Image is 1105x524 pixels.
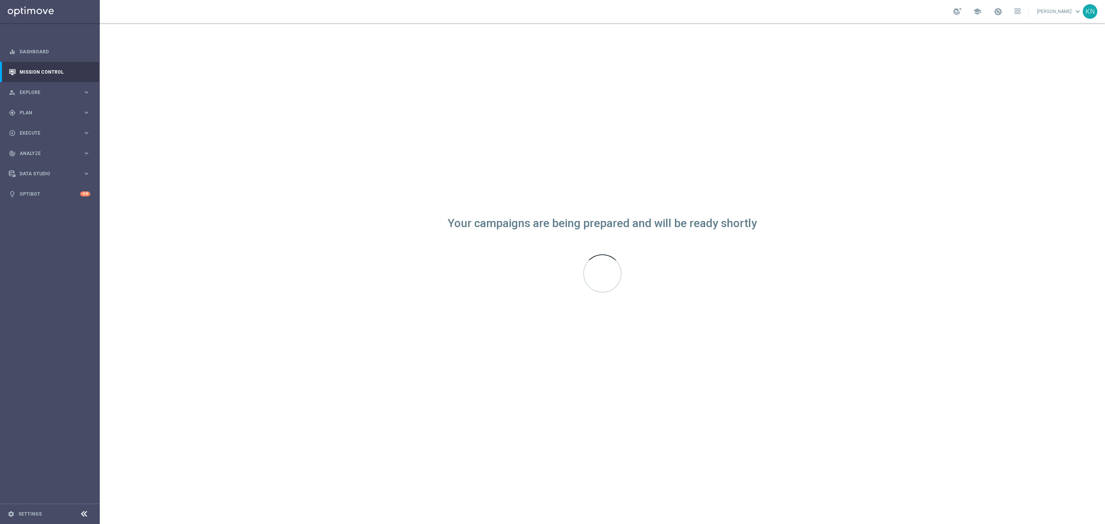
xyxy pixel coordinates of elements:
button: equalizer Dashboard [8,49,91,55]
i: gps_fixed [9,109,16,116]
i: person_search [9,89,16,96]
i: keyboard_arrow_right [83,109,90,116]
a: Mission Control [20,62,90,82]
a: Optibot [20,184,80,204]
button: gps_fixed Plan keyboard_arrow_right [8,110,91,116]
i: equalizer [9,48,16,55]
i: keyboard_arrow_right [83,89,90,96]
span: Analyze [20,151,83,156]
div: Mission Control [9,62,90,82]
a: [PERSON_NAME]keyboard_arrow_down [1036,6,1083,17]
button: lightbulb Optibot +10 [8,191,91,197]
i: track_changes [9,150,16,157]
i: settings [8,511,15,517]
button: track_changes Analyze keyboard_arrow_right [8,150,91,157]
div: Plan [9,109,83,116]
i: play_circle_outline [9,130,16,137]
span: keyboard_arrow_down [1074,7,1082,16]
div: Data Studio [9,170,83,177]
button: Mission Control [8,69,91,75]
div: Execute [9,130,83,137]
span: Execute [20,131,83,135]
div: Your campaigns are being prepared and will be ready shortly [448,220,757,227]
button: play_circle_outline Execute keyboard_arrow_right [8,130,91,136]
button: Data Studio keyboard_arrow_right [8,171,91,177]
span: Explore [20,90,83,95]
i: keyboard_arrow_right [83,150,90,157]
div: KN [1083,4,1097,19]
div: Analyze [9,150,83,157]
i: keyboard_arrow_right [83,170,90,177]
i: lightbulb [9,191,16,198]
a: Dashboard [20,41,90,62]
span: school [973,7,981,16]
div: Explore [9,89,83,96]
div: Optibot [9,184,90,204]
a: Settings [18,512,42,516]
div: Dashboard [9,41,90,62]
span: Plan [20,110,83,115]
div: +10 [80,191,90,196]
i: keyboard_arrow_right [83,129,90,137]
span: Data Studio [20,171,83,176]
button: person_search Explore keyboard_arrow_right [8,89,91,96]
